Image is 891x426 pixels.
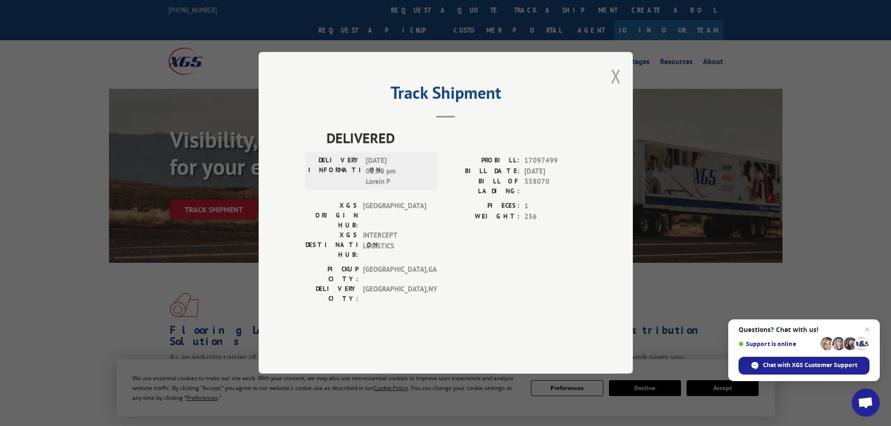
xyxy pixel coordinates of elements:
[611,64,621,88] button: Close modal
[739,357,869,375] div: Chat with XGS Customer Support
[305,86,586,104] h2: Track Shipment
[524,156,586,166] span: 17097499
[739,326,869,333] span: Questions? Chat with us!
[363,231,426,260] span: INTERCEPT LOGISTICS
[763,361,857,369] span: Chat with XGS Customer Support
[305,231,358,260] label: XGS DESTINATION HUB:
[363,284,426,304] span: [GEOGRAPHIC_DATA] , NY
[366,156,429,188] span: [DATE] 01:50 pm Lorein P
[308,156,361,188] label: DELIVERY INFORMATION:
[852,389,880,417] div: Open chat
[524,166,586,177] span: [DATE]
[524,201,586,212] span: 1
[739,340,817,347] span: Support is online
[446,166,520,177] label: BILL DATE:
[305,284,358,304] label: DELIVERY CITY:
[363,265,426,284] span: [GEOGRAPHIC_DATA] , GA
[305,201,358,231] label: XGS ORIGIN HUB:
[524,211,586,222] span: 256
[446,211,520,222] label: WEIGHT:
[524,177,586,196] span: 358070
[305,265,358,284] label: PICKUP CITY:
[862,324,873,335] span: Close chat
[363,201,426,231] span: [GEOGRAPHIC_DATA]
[446,177,520,196] label: BILL OF LADING:
[446,156,520,166] label: PROBILL:
[326,128,586,149] span: DELIVERED
[446,201,520,212] label: PIECES:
